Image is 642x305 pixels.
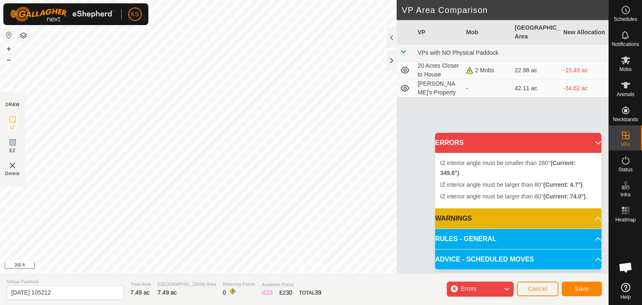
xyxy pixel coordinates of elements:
th: VP [414,20,463,45]
span: 7.49 ac [158,289,177,296]
span: 7.49 ac [130,289,150,296]
span: IZ [10,125,15,131]
button: Map Layers [18,30,28,41]
span: 0 [223,289,226,296]
button: Save [562,282,602,296]
span: Neckbands [613,117,638,122]
span: Save [575,285,589,292]
span: Available Points [262,281,321,288]
div: EZ [280,288,293,297]
button: – [4,55,14,65]
a: Contact Us [313,262,337,270]
span: Virtual Paddock [7,278,124,285]
span: Errors [461,285,476,292]
span: Total Area [130,281,151,288]
div: - [466,84,508,93]
span: [GEOGRAPHIC_DATA] Area [158,281,216,288]
span: RULES - GENERAL [435,234,497,244]
span: VPs with NO Physical Paddock [418,49,499,56]
span: KS [131,10,139,19]
a: Help [609,280,642,303]
th: [GEOGRAPHIC_DATA] Area [512,20,560,45]
div: TOTAL [299,288,321,297]
span: IZ interior angle must be smaller than 280° . [440,160,576,176]
th: New Allocation [560,20,609,45]
p-accordion-header: ERRORS [435,133,601,153]
span: Schedules [614,17,637,22]
a: Privacy Policy [271,262,303,270]
span: VPs [621,142,630,147]
span: 23 [266,289,273,296]
span: Delete [5,170,20,177]
span: Help [620,295,631,300]
span: Status [618,167,632,172]
span: Mobs [619,67,632,72]
span: Animals [617,92,634,97]
span: IZ interior angle must be larger than 80° . [440,193,587,200]
td: -34.62 ac [560,79,609,97]
span: Infra [620,192,630,197]
span: EZ [10,147,16,154]
img: Gallagher Logo [10,7,115,22]
span: WARNINGS [435,213,472,224]
img: VP [8,160,18,170]
td: 20 Acres Closer to House [414,61,463,79]
button: + [4,44,14,54]
span: ERRORS [435,138,464,148]
p-accordion-header: WARNINGS [435,208,601,229]
div: Open chat [613,255,638,280]
span: Notifications [612,42,639,47]
b: (Current: 74.0°) [543,193,586,200]
span: 30 [286,289,293,296]
span: Cancel [528,285,548,292]
b: (Current: 4.7°) [543,181,583,188]
td: [PERSON_NAME]'s Property [414,79,463,97]
span: Watering Points [223,281,255,288]
td: 22.98 ac [512,61,560,79]
td: -15.49 ac [560,61,609,79]
span: 39 [315,289,321,296]
p-accordion-header: RULES - GENERAL [435,229,601,249]
h2: VP Area Comparison [402,5,609,15]
button: Cancel [517,282,558,296]
p-accordion-header: ADVICE - SCHEDULED MOVES [435,249,601,269]
span: IZ interior angle must be larger than 80° . [440,181,584,188]
th: Mob [463,20,511,45]
span: Heatmap [615,217,636,222]
div: 2 Mobs [466,66,508,75]
p-accordion-content: ERRORS [435,153,601,208]
span: ADVICE - SCHEDULED MOVES [435,254,534,264]
button: Reset Map [4,30,14,40]
div: IZ [262,288,273,297]
td: 42.11 ac [512,79,560,97]
div: DRAW [5,102,20,108]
